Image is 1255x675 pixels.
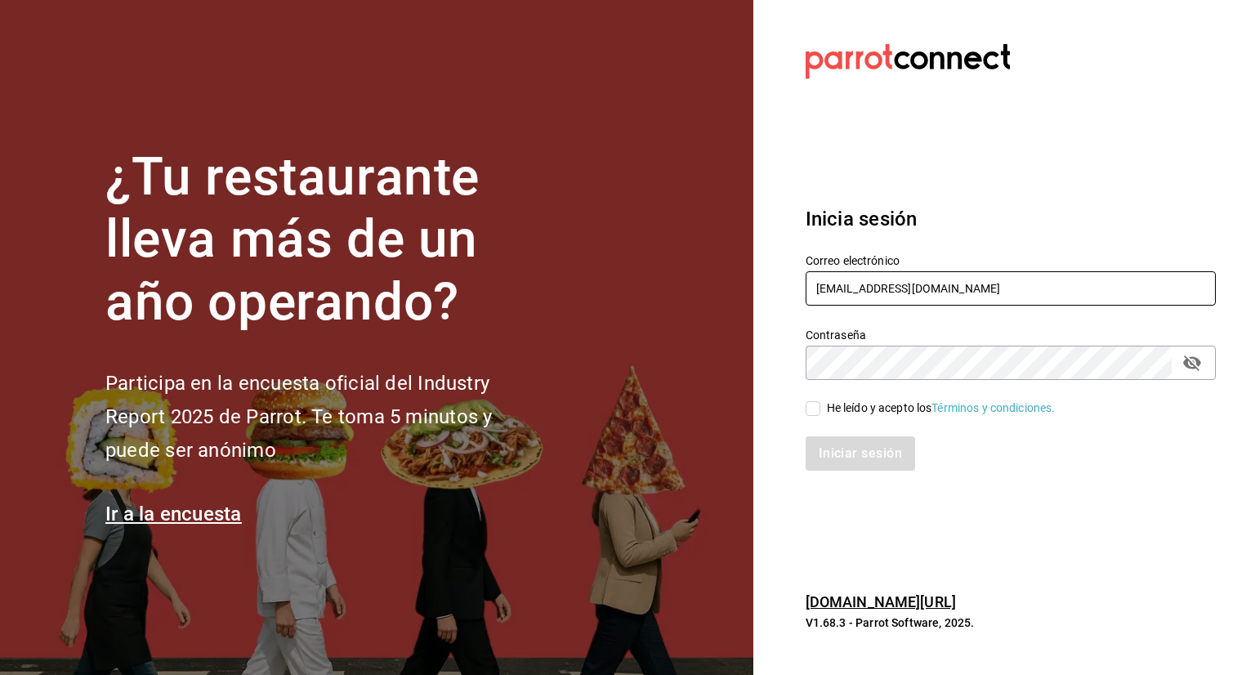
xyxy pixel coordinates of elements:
[806,271,1216,306] input: Ingresa tu correo electrónico
[1178,349,1206,377] button: passwordField
[827,400,1056,417] div: He leído y acepto los
[806,615,1216,631] p: V1.68.3 - Parrot Software, 2025.
[105,146,547,334] h1: ¿Tu restaurante lleva más de un año operando?
[806,593,956,610] a: [DOMAIN_NAME][URL]
[806,254,1216,266] label: Correo electrónico
[105,503,242,525] a: Ir a la encuesta
[105,367,547,467] h2: Participa en la encuesta oficial del Industry Report 2025 de Parrot. Te toma 5 minutos y puede se...
[806,329,1216,340] label: Contraseña
[931,401,1055,414] a: Términos y condiciones.
[806,204,1216,234] h3: Inicia sesión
